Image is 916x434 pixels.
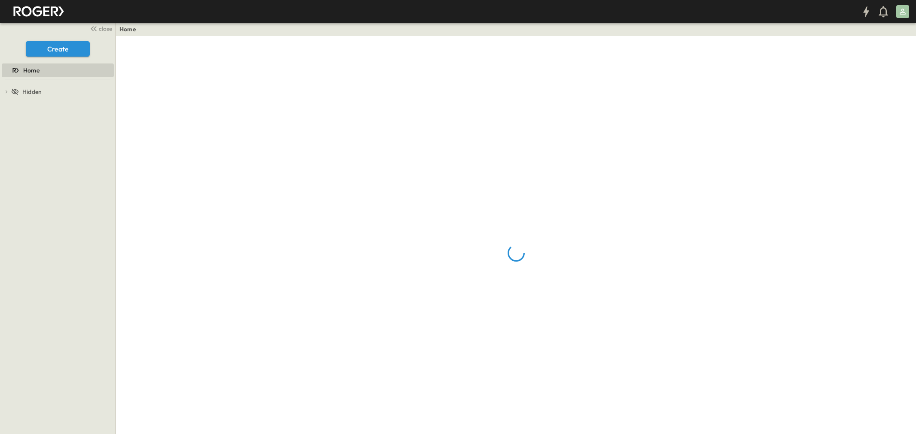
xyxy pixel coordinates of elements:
[119,25,141,33] nav: breadcrumbs
[26,41,90,57] button: Create
[99,24,112,33] span: close
[23,66,40,75] span: Home
[119,25,136,33] a: Home
[22,87,42,96] span: Hidden
[86,22,114,34] button: close
[2,64,112,76] a: Home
